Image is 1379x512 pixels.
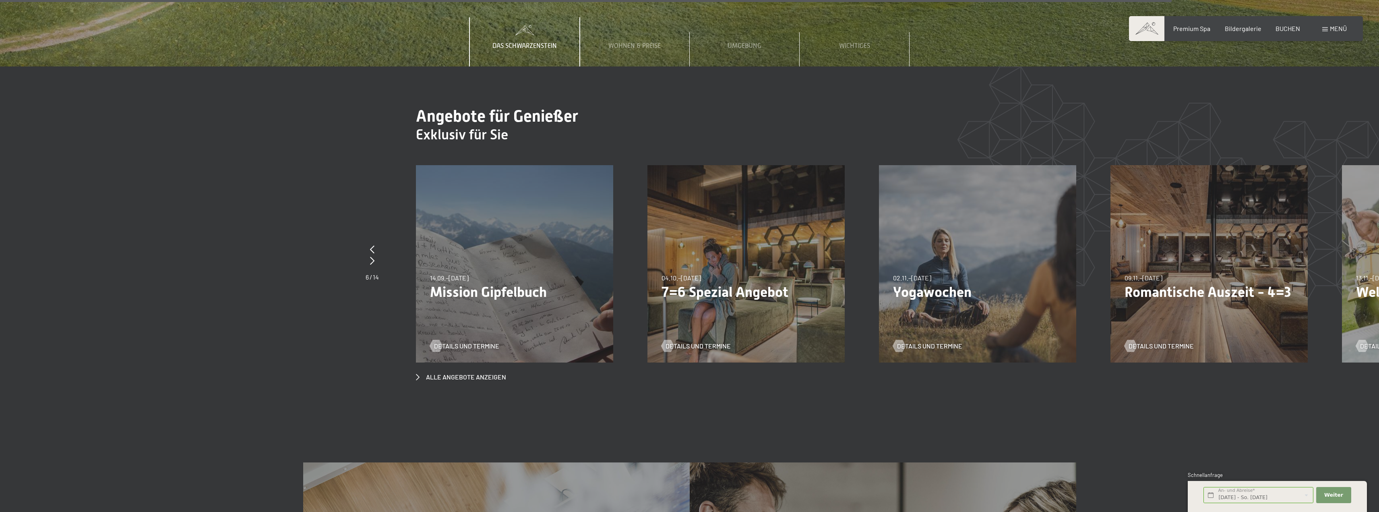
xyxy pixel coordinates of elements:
[430,284,599,301] p: Mission Gipfelbuch
[1276,25,1300,32] a: BUCHEN
[893,284,1062,301] p: Yogawochen
[1316,487,1351,504] button: Weiter
[662,274,701,282] span: 04.10.–[DATE]
[373,273,379,281] span: 14
[1225,25,1261,32] a: Bildergalerie
[1324,491,1343,499] span: Weiter
[1129,342,1194,350] span: Details und Termine
[370,273,372,281] span: /
[839,42,870,50] span: Wichtiges
[416,126,508,143] span: Exklusiv für Sie
[666,342,731,350] span: Details und Termine
[1330,25,1347,32] span: Menü
[492,42,557,50] span: Das Schwarzenstein
[662,342,731,350] a: Details und Termine
[430,274,469,282] span: 14.09.–[DATE]
[728,42,761,50] span: Umgebung
[662,284,831,301] p: 7=6 Spezial Angebot
[897,342,962,350] span: Details und Termine
[416,373,506,381] a: Alle Angebote anzeigen
[1188,472,1223,478] span: Schnellanfrage
[608,42,661,50] span: Wohnen & Preise
[434,342,499,350] span: Details und Termine
[893,342,962,350] a: Details und Termine
[1173,25,1210,32] a: Premium Spa
[1125,284,1294,301] p: Romantische Auszeit - 4=3
[430,342,499,350] a: Details und Termine
[1125,274,1162,282] span: 09.11.–[DATE]
[426,373,506,381] span: Alle Angebote anzeigen
[416,107,578,126] span: Angebote für Genießer
[893,274,931,282] span: 02.11.–[DATE]
[366,273,369,281] span: 6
